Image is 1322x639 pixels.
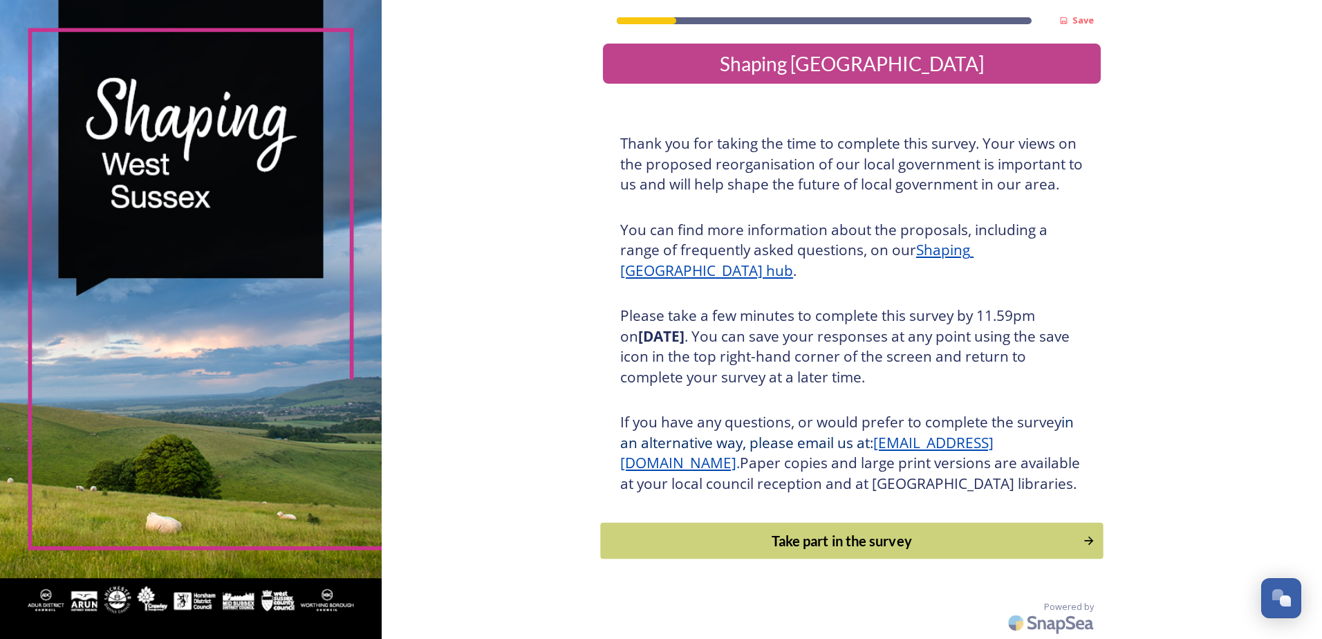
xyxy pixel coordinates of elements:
button: Open Chat [1261,578,1301,618]
h3: You can find more information about the proposals, including a range of frequently asked question... [620,220,1083,281]
h3: If you have any questions, or would prefer to complete the survey Paper copies and large print ve... [620,412,1083,494]
img: SnapSea Logo [1004,606,1101,639]
a: Shaping [GEOGRAPHIC_DATA] hub [620,240,974,280]
h3: Please take a few minutes to complete this survey by 11.59pm on . You can save your responses at ... [620,306,1083,387]
h3: Thank you for taking the time to complete this survey. Your views on the proposed reorganisation ... [620,133,1083,195]
strong: Save [1072,14,1094,26]
span: Powered by [1044,600,1094,613]
a: [EMAIL_ADDRESS][DOMAIN_NAME] [620,433,994,473]
button: Continue [600,523,1103,559]
div: Take part in the survey [608,530,1076,551]
div: Shaping [GEOGRAPHIC_DATA] [608,49,1095,78]
span: in an alternative way, please email us at: [620,412,1077,452]
strong: [DATE] [638,326,685,346]
span: . [736,453,740,472]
